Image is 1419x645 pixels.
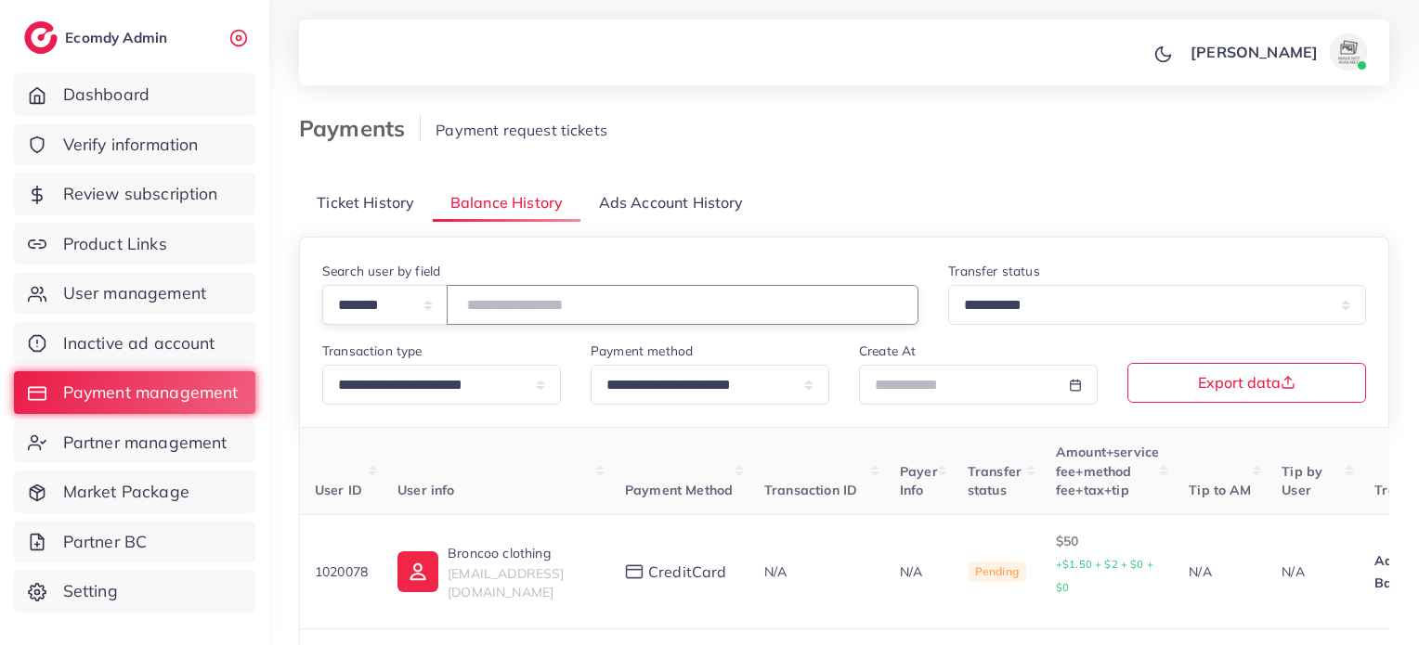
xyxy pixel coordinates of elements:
p: Broncoo clothing [448,542,595,564]
a: Inactive ad account [14,322,255,365]
span: Market Package [63,480,189,504]
a: Payment management [14,371,255,414]
img: ic-user-info.36bf1079.svg [397,551,438,592]
span: User ID [315,482,362,498]
a: Review subscription [14,173,255,215]
p: $50 [1056,530,1159,599]
label: Transfer status [948,262,1039,280]
span: Ads Account History [599,192,744,213]
span: Amount+service fee+method fee+tax+tip [1056,444,1159,498]
p: N/A [900,561,938,583]
a: Setting [14,570,255,613]
span: Review subscription [63,182,218,206]
a: Dashboard [14,73,255,116]
label: Search user by field [322,262,440,280]
p: 1020078 [315,561,368,583]
span: Payment Method [625,482,733,498]
span: Ticket History [317,192,414,213]
a: [PERSON_NAME]avatar [1180,33,1374,71]
p: [PERSON_NAME] [1191,41,1318,63]
span: Product Links [63,232,167,256]
a: Partner management [14,421,255,464]
span: Transaction ID [764,482,857,498]
h2: Ecomdy Admin [65,29,172,46]
span: creditCard [648,561,727,583]
span: Inactive ad account [63,331,215,355]
span: Payment request tickets [436,121,607,139]
h3: Payments [299,115,421,142]
span: Transfer status [968,463,1022,498]
a: Partner BC [14,521,255,563]
span: Dashboard [63,83,150,107]
span: Balance History [450,192,563,213]
span: User info [397,482,454,498]
span: Payment management [63,381,239,405]
span: Tip by User [1282,463,1322,498]
span: Tip to AM [1189,482,1251,498]
span: Setting [63,579,118,603]
span: Partner BC [63,530,148,554]
p: N/A [1189,561,1252,583]
label: Payment method [591,342,693,360]
span: Pending [968,561,1026,582]
p: N/A [1282,561,1345,583]
span: [EMAIL_ADDRESS][DOMAIN_NAME] [448,565,564,600]
a: Verify information [14,123,255,166]
label: Transaction type [322,342,423,360]
img: payment [625,564,644,580]
label: Create At [859,342,916,360]
span: User management [63,281,206,305]
a: logoEcomdy Admin [24,21,172,54]
span: Partner management [63,431,228,455]
a: Product Links [14,223,255,265]
img: avatar [1330,33,1367,71]
img: logo [24,21,58,54]
small: +$1.50 + $2 + $0 + $0 [1056,558,1153,594]
span: Verify information [63,133,199,157]
a: User management [14,272,255,315]
span: Export data [1198,375,1295,390]
span: Payer Info [900,463,938,498]
span: N/A [764,563,787,580]
button: Export data [1127,363,1366,403]
a: Market Package [14,471,255,513]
